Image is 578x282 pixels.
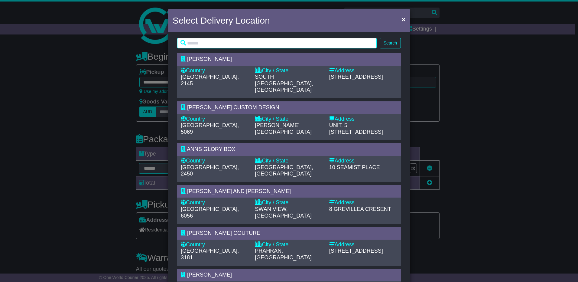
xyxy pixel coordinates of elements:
span: ANNS GLORY BOX [187,146,235,152]
span: [STREET_ADDRESS] [329,74,383,80]
span: [GEOGRAPHIC_DATA], 2145 [181,74,239,87]
div: Country [181,241,249,248]
span: [GEOGRAPHIC_DATA], 5069 [181,122,239,135]
span: SWAN VIEW, [GEOGRAPHIC_DATA] [255,206,311,219]
div: City / State [255,67,323,74]
span: UNIT, 5 [329,122,347,128]
button: Search [380,38,401,48]
div: City / State [255,158,323,164]
div: City / State [255,241,323,248]
div: Address [329,158,397,164]
span: [GEOGRAPHIC_DATA], [GEOGRAPHIC_DATA] [255,164,313,177]
span: 8 GREVILLEA CRESENT [329,206,391,212]
div: City / State [255,116,323,123]
div: City / State [255,199,323,206]
div: Country [181,158,249,164]
span: [PERSON_NAME] [187,272,232,278]
span: 10 SEAMIST PLACE [329,164,380,170]
div: Address [329,67,397,74]
span: [GEOGRAPHIC_DATA], 3181 [181,248,239,261]
span: × [402,16,405,23]
span: [PERSON_NAME] COUTURE [187,230,260,236]
span: [GEOGRAPHIC_DATA], 2450 [181,164,239,177]
span: [PERSON_NAME][GEOGRAPHIC_DATA] [255,122,311,135]
div: Country [181,199,249,206]
div: Address [329,116,397,123]
span: [PERSON_NAME] AND [PERSON_NAME] [187,188,291,194]
span: SOUTH [GEOGRAPHIC_DATA], [GEOGRAPHIC_DATA] [255,74,313,93]
div: Country [181,116,249,123]
span: [STREET_ADDRESS] [329,129,383,135]
div: Country [181,67,249,74]
span: PRAHRAN, [GEOGRAPHIC_DATA] [255,248,311,261]
h4: Select Delivery Location [173,14,270,27]
button: Close [399,13,408,25]
span: [PERSON_NAME] [187,56,232,62]
span: [GEOGRAPHIC_DATA], 6056 [181,206,239,219]
div: Address [329,199,397,206]
span: [PERSON_NAME] CUSTOM DESIGN [187,104,279,110]
div: Address [329,241,397,248]
span: [STREET_ADDRESS] [329,248,383,254]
